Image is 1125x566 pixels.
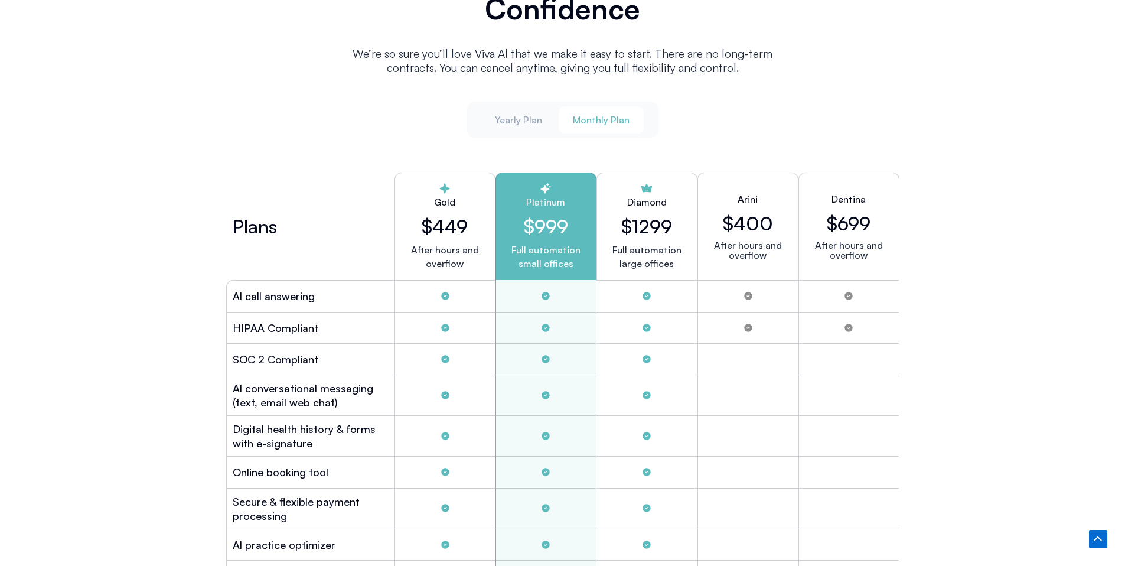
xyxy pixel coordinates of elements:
h2: Gold [405,195,485,209]
h2: Al conversational messaging (text, email web chat) [233,381,389,409]
h2: $699 [827,212,870,235]
h2: Digital health history & forms with e-signature [233,422,389,450]
h2: Al practice optimizer [233,538,335,552]
h2: Plans [232,219,277,233]
span: Yearly Plan [495,113,542,126]
h2: Online booking tool [233,465,328,479]
h2: Arini [738,192,758,206]
h2: Dentina [831,192,866,206]
span: Monthly Plan [573,113,630,126]
p: Full automation large offices [612,243,681,271]
h2: $449 [405,215,485,238]
p: We’re so sure you’ll love Viva Al that we make it easy to start. There are no long-term contracts... [338,47,787,75]
h2: $999 [506,215,586,238]
h2: $1299 [621,215,672,238]
p: After hours and overflow [808,240,889,261]
p: After hours and overflow [405,243,485,271]
h2: SOC 2 Compliant [233,352,318,366]
h2: Al call answering [233,289,315,303]
p: Full automation small offices [506,243,586,271]
h2: $400 [723,212,773,235]
h2: Secure & flexible payment processing [233,495,389,523]
h2: HIPAA Compliant [233,321,318,335]
p: After hours and overflow [707,240,788,261]
h2: Diamond [627,195,667,209]
h2: Platinum [506,195,586,209]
